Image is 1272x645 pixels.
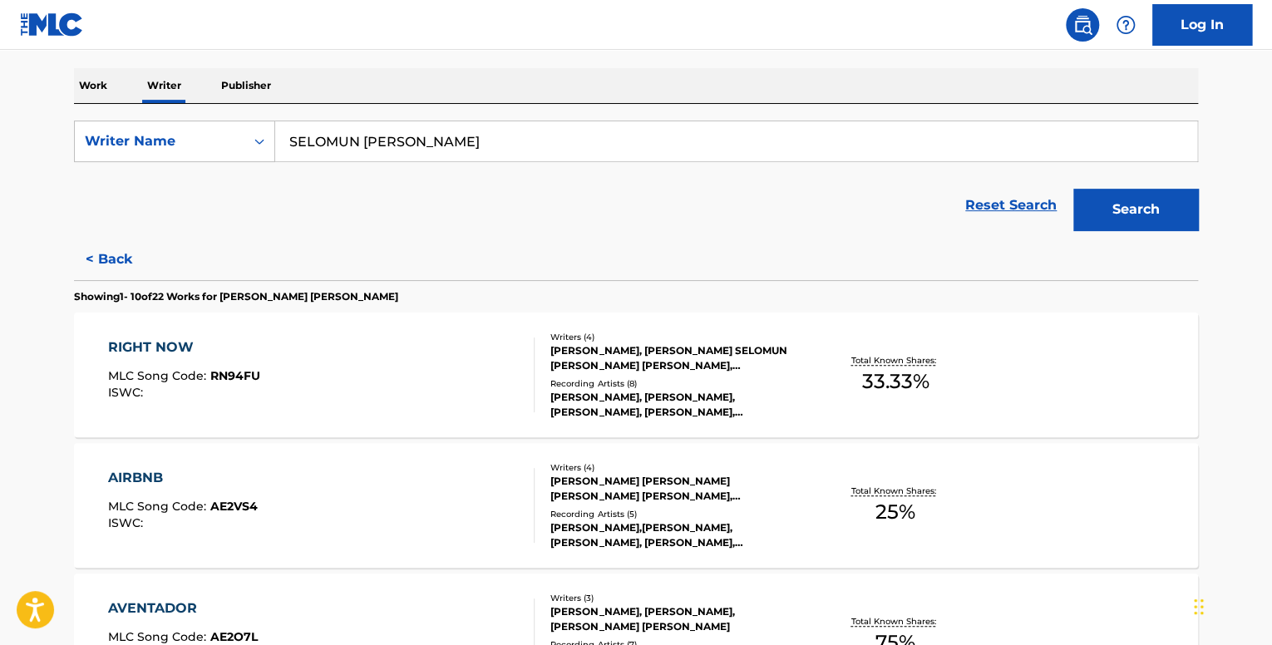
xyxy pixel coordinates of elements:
[550,604,801,634] div: [PERSON_NAME], [PERSON_NAME], [PERSON_NAME] [PERSON_NAME]
[20,12,84,37] img: MLC Logo
[1073,189,1198,230] button: Search
[1152,4,1252,46] a: Log In
[957,187,1065,224] a: Reset Search
[210,368,260,383] span: RN94FU
[216,68,276,103] p: Publisher
[1072,15,1092,35] img: search
[550,343,801,373] div: [PERSON_NAME], [PERSON_NAME] SELOMUN [PERSON_NAME] [PERSON_NAME], [PERSON_NAME] [PERSON_NAME]
[550,520,801,550] div: [PERSON_NAME],[PERSON_NAME], [PERSON_NAME], [PERSON_NAME], [PERSON_NAME], [PERSON_NAME]
[108,499,210,514] span: MLC Song Code :
[142,68,186,103] p: Writer
[1194,582,1204,632] div: Drag
[108,468,258,488] div: AIRBNB
[108,368,210,383] span: MLC Song Code :
[550,331,801,343] div: Writers ( 4 )
[850,485,939,497] p: Total Known Shares:
[74,313,1198,437] a: RIGHT NOWMLC Song Code:RN94FUISWC:Writers (4)[PERSON_NAME], [PERSON_NAME] SELOMUN [PERSON_NAME] [...
[74,121,1198,239] form: Search Form
[1109,8,1142,42] div: Help
[108,629,210,644] span: MLC Song Code :
[210,499,258,514] span: AE2VS4
[550,377,801,390] div: Recording Artists ( 8 )
[1066,8,1099,42] a: Public Search
[861,367,929,396] span: 33.33 %
[108,598,258,618] div: AVENTADOR
[850,615,939,628] p: Total Known Shares:
[550,461,801,474] div: Writers ( 4 )
[108,385,147,400] span: ISWC :
[108,337,260,357] div: RIGHT NOW
[1116,15,1136,35] img: help
[550,474,801,504] div: [PERSON_NAME] [PERSON_NAME] [PERSON_NAME] [PERSON_NAME], [PERSON_NAME]
[850,354,939,367] p: Total Known Shares:
[108,515,147,530] span: ISWC :
[74,68,112,103] p: Work
[550,508,801,520] div: Recording Artists ( 5 )
[85,131,234,151] div: Writer Name
[74,239,174,280] button: < Back
[1189,565,1272,645] iframe: Chat Widget
[74,289,398,304] p: Showing 1 - 10 of 22 Works for [PERSON_NAME] [PERSON_NAME]
[550,592,801,604] div: Writers ( 3 )
[550,390,801,420] div: [PERSON_NAME], [PERSON_NAME], [PERSON_NAME], [PERSON_NAME], [PERSON_NAME]
[210,629,258,644] span: AE2O7L
[74,443,1198,568] a: AIRBNBMLC Song Code:AE2VS4ISWC:Writers (4)[PERSON_NAME] [PERSON_NAME] [PERSON_NAME] [PERSON_NAME]...
[875,497,915,527] span: 25 %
